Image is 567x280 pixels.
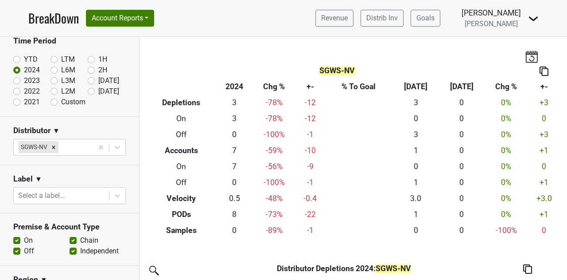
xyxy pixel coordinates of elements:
td: 0 [439,143,485,159]
label: L2M [61,86,75,97]
td: -22 [295,206,325,222]
td: +1 [528,206,560,222]
th: Off [146,127,216,143]
th: [DATE] [439,79,485,95]
th: Accounts [146,143,216,159]
span: SGWS-NV [319,66,355,75]
td: -48 % [252,190,295,206]
td: 0 [216,127,252,143]
td: 0 [528,159,560,175]
td: 0 [216,174,252,190]
td: 0 [528,222,560,238]
td: 0 % [485,159,528,175]
a: Revenue [315,10,353,27]
td: -0.4 [295,190,325,206]
th: [DATE] [393,79,439,95]
span: [PERSON_NAME] [465,20,518,28]
td: +3 [528,127,560,143]
label: Independent [80,246,119,256]
label: Custom [61,97,85,107]
td: -73 % [252,206,295,222]
td: 0 % [485,174,528,190]
td: 8 [216,206,252,222]
td: 0 [439,159,485,175]
td: 0 [439,127,485,143]
a: BreakDown [28,9,79,28]
th: Distributor Depletions 2024 : [206,260,482,276]
label: 2021 [24,97,40,107]
label: 2H [98,65,107,75]
th: Velocity [146,190,216,206]
th: PODs [146,206,216,222]
td: -100 % [252,174,295,190]
label: 2023 [24,75,40,86]
label: Chain [80,235,98,246]
th: Off [146,174,216,190]
img: Dropdown Menu [528,13,539,24]
td: -100 % [252,127,295,143]
label: 2022 [24,86,40,97]
td: 0 % [485,143,528,159]
td: -1 [295,174,325,190]
td: 0.5 [216,190,252,206]
td: -89 % [252,222,295,238]
td: -10 [295,143,325,159]
td: 0 % [485,95,528,111]
td: -1 [295,127,325,143]
a: Goals [411,10,440,27]
div: Remove SGWS-NV [49,141,58,153]
label: LTM [61,54,75,65]
td: -56 % [252,159,295,175]
td: +1 [528,143,560,159]
td: 0 [439,222,485,238]
th: +- [295,79,325,95]
button: Account Reports [86,10,154,27]
td: -78 % [252,111,295,127]
h3: Premise & Account Type [13,222,126,232]
th: Depletions [146,95,216,111]
th: 2024 [216,79,252,95]
td: 1 [393,174,439,190]
th: % To Goal [325,79,393,95]
td: -12 [295,111,325,127]
td: 1 [393,206,439,222]
td: 3 [216,95,252,111]
span: ▼ [53,126,60,136]
td: 0 % [485,127,528,143]
img: Copy to clipboard [540,67,548,76]
td: 0 [528,111,560,127]
td: 0 [216,222,252,238]
td: 0 % [485,190,528,206]
label: Off [24,246,34,256]
td: 0 [393,159,439,175]
td: +3.0 [528,190,560,206]
td: 0 [439,190,485,206]
th: On [146,111,216,127]
h3: Time Period [13,36,126,46]
th: Chg % [485,79,528,95]
td: -100 % [485,222,528,238]
span: SGWS-NV [376,264,411,273]
img: Copy to clipboard [523,264,532,274]
td: 3 [393,95,439,111]
td: -12 [295,95,325,111]
td: -9 [295,159,325,175]
label: 1H [98,54,107,65]
img: last_updated_date [525,50,538,63]
span: ▼ [35,174,42,185]
th: +- [528,79,560,95]
img: filter [146,263,160,277]
label: YTD [24,54,38,65]
th: Samples [146,222,216,238]
label: On [24,235,33,246]
td: +1 [528,174,560,190]
td: 0 [439,206,485,222]
h3: Label [13,174,33,184]
td: 3.0 [393,190,439,206]
h3: Distributor [13,126,50,135]
td: 0 [439,111,485,127]
td: 7 [216,143,252,159]
th: On [146,159,216,175]
a: Distrib Inv [361,10,404,27]
td: -1 [295,222,325,238]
